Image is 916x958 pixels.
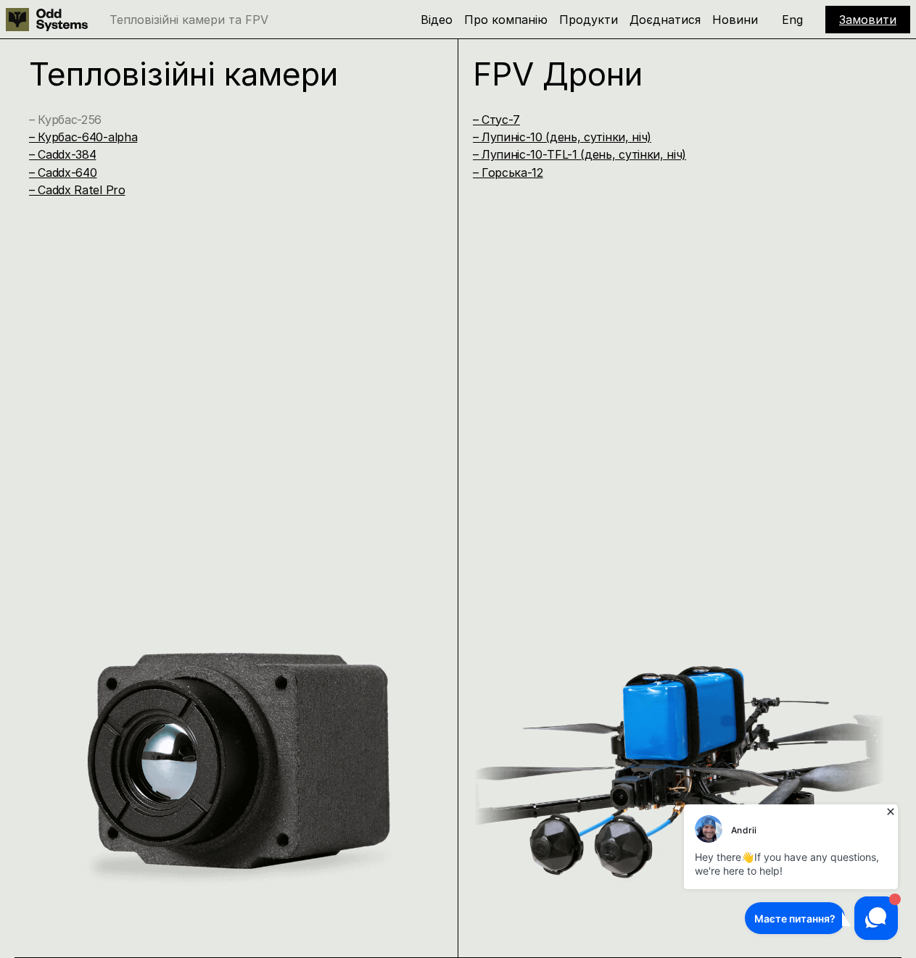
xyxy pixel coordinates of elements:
a: Відео [421,12,453,27]
a: – Лупиніс-10-TFL-1 (день, сутінки, ніч) [473,147,687,162]
a: – Стус-7 [473,112,520,127]
a: Про компанію [464,12,548,27]
a: Продукти [559,12,618,27]
a: – Горська-12 [473,165,543,180]
a: – Курбас-640-alpha [29,130,137,144]
a: Замовити [839,12,896,27]
a: – Caddx-384 [29,147,96,162]
p: Тепловізійні камери та FPV [110,14,268,25]
a: Новини [712,12,758,27]
p: Eng [782,14,803,25]
h1: Тепловізійні камери [29,58,418,90]
h1: FPV Дрони [473,58,862,90]
a: – Курбас-256 [29,112,102,127]
a: – Лупиніс-10 (день, сутінки, ніч) [473,130,651,144]
iframe: HelpCrunch [680,800,901,944]
a: Доєднатися [630,12,701,27]
a: – Caddx Ratel Pro [29,183,125,197]
a: – Caddx-640 [29,165,96,180]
